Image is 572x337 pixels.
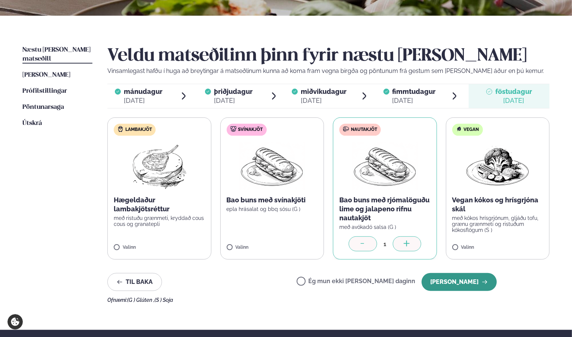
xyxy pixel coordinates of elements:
[107,67,550,76] p: Vinsamlegast hafðu í huga að breytingar á matseðlinum kunna að koma fram vegna birgða og pöntunum...
[230,126,236,132] img: pork.svg
[117,126,123,132] img: Lamb.svg
[464,127,479,133] span: Vegan
[343,126,349,132] img: beef.svg
[392,88,436,95] span: fimmtudagur
[239,142,305,190] img: Panini.png
[214,96,253,105] div: [DATE]
[495,88,532,95] span: föstudagur
[22,72,70,78] span: [PERSON_NAME]
[22,119,42,128] a: Útskrá
[227,206,318,212] p: epla hrásalat og bbq sósu (G )
[22,88,67,94] span: Prófílstillingar
[114,196,205,214] p: Hægeldaður lambakjötsréttur
[495,96,532,105] div: [DATE]
[351,127,377,133] span: Nautakjöt
[107,297,550,303] div: Ofnæmi:
[392,96,436,105] div: [DATE]
[214,88,253,95] span: þriðjudagur
[124,88,162,95] span: mánudagur
[127,297,155,303] span: (G ) Glúten ,
[22,47,91,62] span: Næstu [PERSON_NAME] matseðill
[22,46,92,64] a: Næstu [PERSON_NAME] matseðill
[22,71,70,80] a: [PERSON_NAME]
[301,96,346,105] div: [DATE]
[465,142,530,190] img: Vegan.png
[22,103,64,112] a: Pöntunarsaga
[238,127,263,133] span: Svínakjöt
[377,240,393,248] div: 1
[339,224,431,230] p: með avókadó salsa (G )
[422,273,497,291] button: [PERSON_NAME]
[452,215,544,233] p: með kókos hrísgrjónum, gljáðu tofu, grænu grænmeti og ristuðum kókosflögum (S )
[107,273,162,291] button: Til baka
[339,196,431,223] p: Bao buns með rjómalöguðu lime og jalapeno rifnu nautakjöt
[7,314,23,330] a: Cookie settings
[227,196,318,205] p: Bao buns með svínakjöti
[124,96,162,105] div: [DATE]
[456,126,462,132] img: Vegan.svg
[452,196,544,214] p: Vegan kókos og hrísgrjóna skál
[352,142,418,190] img: Panini.png
[125,127,152,133] span: Lambakjöt
[22,120,42,126] span: Útskrá
[155,297,173,303] span: (S ) Soja
[107,46,550,67] h2: Veldu matseðilinn þinn fyrir næstu [PERSON_NAME]
[126,142,192,190] img: Lamb-Meat.png
[22,87,67,96] a: Prófílstillingar
[114,215,205,227] p: með ristuðu grænmeti, kryddað cous cous og granatepli
[301,88,346,95] span: miðvikudagur
[22,104,64,110] span: Pöntunarsaga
